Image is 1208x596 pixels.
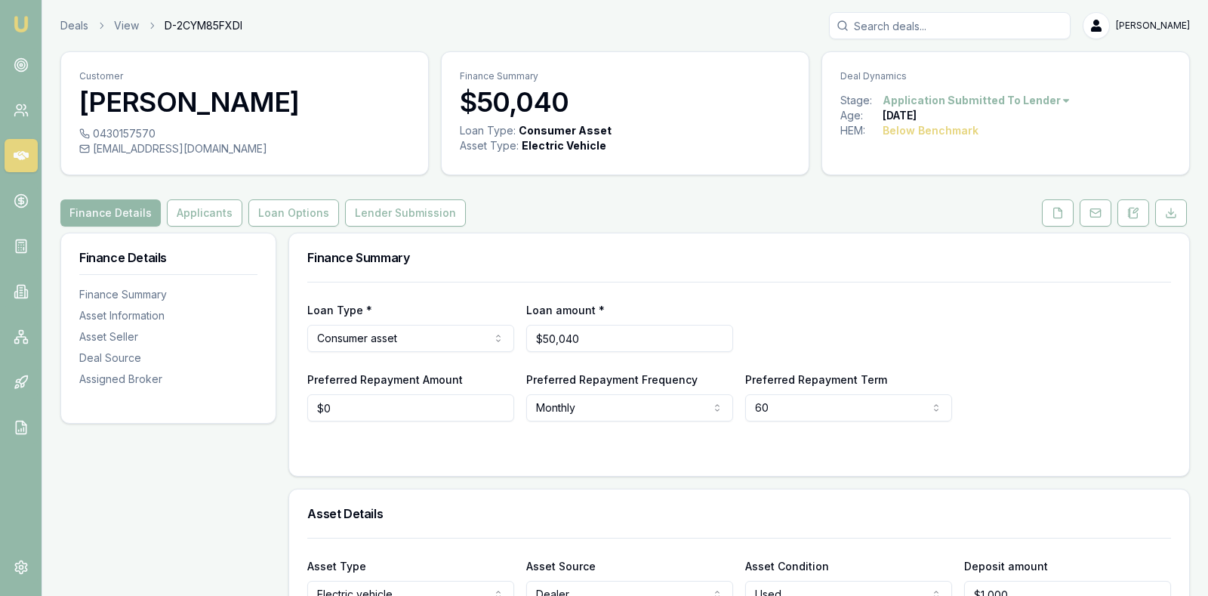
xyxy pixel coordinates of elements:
img: emu-icon-u.png [12,15,30,33]
a: Deals [60,18,88,33]
h3: [PERSON_NAME] [79,87,410,117]
div: Asset Seller [79,329,257,344]
div: Loan Type: [460,123,516,138]
p: Customer [79,70,410,82]
a: Finance Details [60,199,164,227]
button: Applicants [167,199,242,227]
button: Application Submitted To Lender [883,93,1071,108]
input: Search deals [829,12,1071,39]
div: [DATE] [883,108,917,123]
div: Asset Type : [460,138,519,153]
label: Loan amount * [526,304,605,317]
label: Asset Source [526,560,596,573]
button: Lender Submission [345,199,466,227]
label: Preferred Repayment Frequency [526,373,698,386]
label: Deposit amount [964,560,1048,573]
span: D-2CYM85FXDI [165,18,242,33]
div: Stage: [840,93,883,108]
div: Deal Source [79,350,257,366]
button: Finance Details [60,199,161,227]
h3: Finance Details [79,252,257,264]
div: Age: [840,108,883,123]
input: $ [307,394,514,422]
p: Deal Dynamics [840,70,1171,82]
div: Asset Information [79,308,257,323]
h3: Finance Summary [307,252,1171,264]
nav: breadcrumb [60,18,242,33]
span: [PERSON_NAME] [1116,20,1190,32]
label: Asset Condition [745,560,829,573]
label: Loan Type * [307,304,372,317]
input: $ [526,325,733,352]
a: Applicants [164,199,245,227]
div: HEM: [840,123,883,138]
div: 0430157570 [79,126,410,141]
div: Finance Summary [79,287,257,302]
div: Electric Vehicle [522,138,606,153]
a: View [114,18,139,33]
p: Finance Summary [460,70,790,82]
label: Preferred Repayment Amount [307,373,463,386]
h3: $50,040 [460,87,790,117]
a: Loan Options [245,199,342,227]
button: Loan Options [248,199,339,227]
label: Preferred Repayment Term [745,373,887,386]
div: Assigned Broker [79,372,257,387]
h3: Asset Details [307,508,1171,520]
div: [EMAIL_ADDRESS][DOMAIN_NAME] [79,141,410,156]
label: Asset Type [307,560,366,573]
a: Lender Submission [342,199,469,227]
div: Below Benchmark [883,123,978,138]
div: Consumer Asset [519,123,612,138]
